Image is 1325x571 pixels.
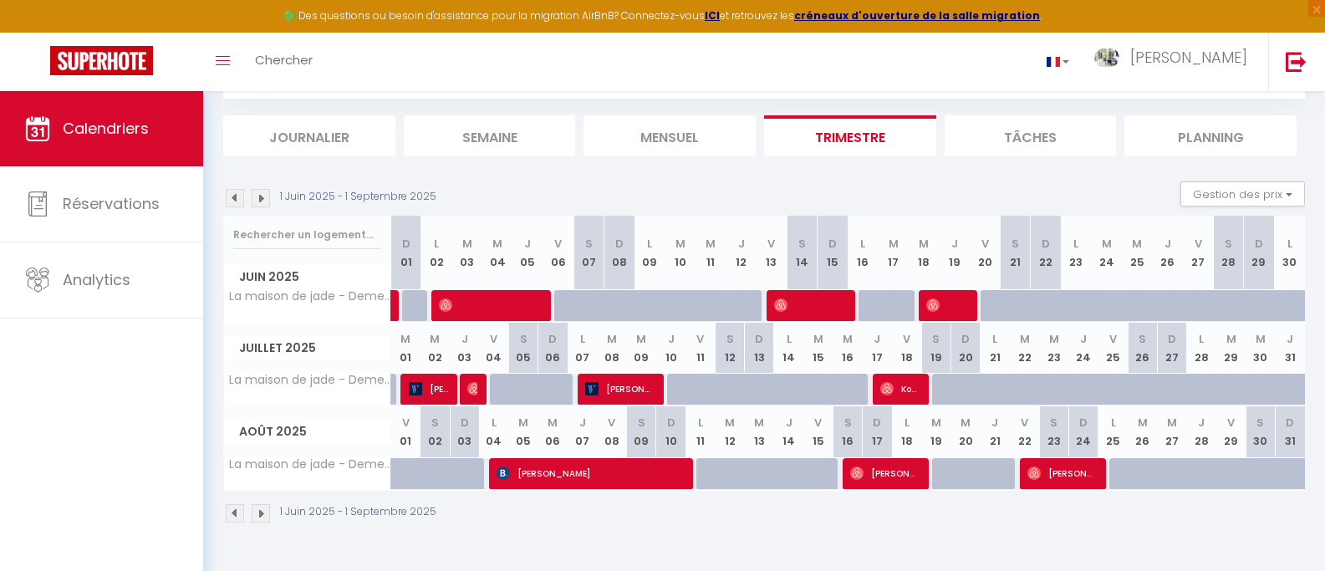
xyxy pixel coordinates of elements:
th: 14 [774,323,803,374]
strong: créneaux d'ouverture de la salle migration [794,8,1040,23]
th: 26 [1128,323,1157,374]
th: 25 [1122,216,1152,290]
th: 15 [803,406,833,457]
th: 13 [745,406,774,457]
abbr: M [706,236,716,252]
img: ... [1094,48,1119,68]
abbr: J [524,236,531,252]
th: 24 [1092,216,1122,290]
th: 10 [656,323,685,374]
th: 22 [1010,406,1039,457]
th: 10 [656,406,685,457]
th: 18 [892,323,921,374]
th: 20 [951,323,981,374]
th: 02 [420,323,450,374]
abbr: L [1287,236,1292,252]
th: 05 [512,216,543,290]
abbr: D [961,331,970,347]
abbr: S [1012,236,1019,252]
abbr: M [400,331,410,347]
abbr: D [1079,415,1088,431]
abbr: M [675,236,685,252]
span: Koen [880,373,920,405]
button: Gestion des prix [1180,181,1305,206]
abbr: J [991,415,998,431]
th: 29 [1216,323,1246,374]
abbr: S [585,236,593,252]
th: 09 [634,216,665,290]
abbr: L [992,331,997,347]
th: 07 [568,406,597,457]
abbr: D [1168,331,1176,347]
th: 04 [479,323,508,374]
abbr: D [1286,415,1294,431]
th: 22 [1010,323,1039,374]
th: 24 [1069,406,1098,457]
abbr: M [1049,331,1059,347]
abbr: D [828,236,837,252]
th: 17 [879,216,909,290]
abbr: V [402,415,410,431]
span: [PERSON_NAME] [467,373,477,405]
abbr: D [755,331,763,347]
span: Réservations [63,193,160,214]
abbr: M [725,415,735,431]
a: ... [PERSON_NAME] [1082,33,1268,91]
abbr: S [431,415,439,431]
abbr: D [667,415,675,431]
abbr: M [1138,415,1148,431]
th: 07 [573,216,604,290]
th: 01 [391,406,420,457]
th: 11 [685,323,715,374]
th: 26 [1152,216,1182,290]
li: Semaine [404,115,576,156]
a: ICI [705,8,720,23]
th: 10 [665,216,695,290]
th: 28 [1187,406,1216,457]
abbr: S [1139,331,1146,347]
abbr: D [1042,236,1050,252]
th: 31 [1275,323,1305,374]
abbr: L [1073,236,1078,252]
th: 02 [421,216,451,290]
abbr: M [1102,236,1112,252]
abbr: V [696,331,704,347]
th: 16 [848,216,878,290]
th: 07 [568,323,597,374]
th: 27 [1157,406,1186,457]
abbr: S [1256,415,1264,431]
th: 06 [543,216,573,290]
abbr: M [889,236,899,252]
th: 23 [1039,406,1068,457]
th: 21 [981,323,1010,374]
th: 04 [479,406,508,457]
th: 14 [787,216,817,290]
p: 1 Juin 2025 - 1 Septembre 2025 [280,504,436,520]
abbr: M [636,331,646,347]
abbr: L [434,236,439,252]
abbr: V [981,236,989,252]
th: 11 [685,406,715,457]
th: 17 [863,406,892,457]
abbr: M [754,415,764,431]
th: 16 [833,323,862,374]
th: 12 [715,406,744,457]
abbr: J [461,331,468,347]
abbr: V [1195,236,1202,252]
th: 09 [627,406,656,457]
abbr: L [1199,331,1204,347]
abbr: M [518,415,528,431]
abbr: M [919,236,929,252]
th: 03 [451,216,482,290]
span: Chercher [255,51,313,69]
th: 01 [391,216,421,290]
abbr: M [1020,331,1030,347]
th: 25 [1098,323,1128,374]
th: 08 [597,406,626,457]
abbr: J [1287,331,1293,347]
span: Juin 2025 [224,265,390,289]
th: 03 [450,323,479,374]
span: [PERSON_NAME] [1130,47,1247,68]
abbr: D [402,236,410,252]
abbr: V [903,331,910,347]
